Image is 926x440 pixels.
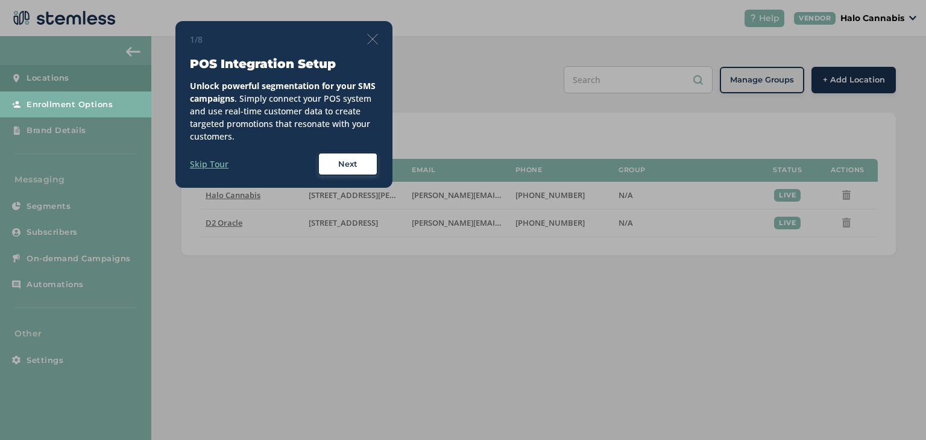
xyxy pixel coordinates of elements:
h3: POS Integration Setup [190,55,378,72]
strong: Unlock powerful segmentation for your SMS campaigns [190,80,376,104]
label: Skip Tour [190,158,228,170]
span: Next [338,158,357,170]
span: Enrollment Options [27,99,113,111]
div: . Simply connect your POS system and use real-time customer data to create targeted promotions th... [190,79,378,143]
button: Next [318,152,378,176]
span: 1/8 [190,33,203,46]
iframe: Chat Widget [866,382,926,440]
img: icon-close-thin-accent-606ae9a3.svg [367,34,378,45]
